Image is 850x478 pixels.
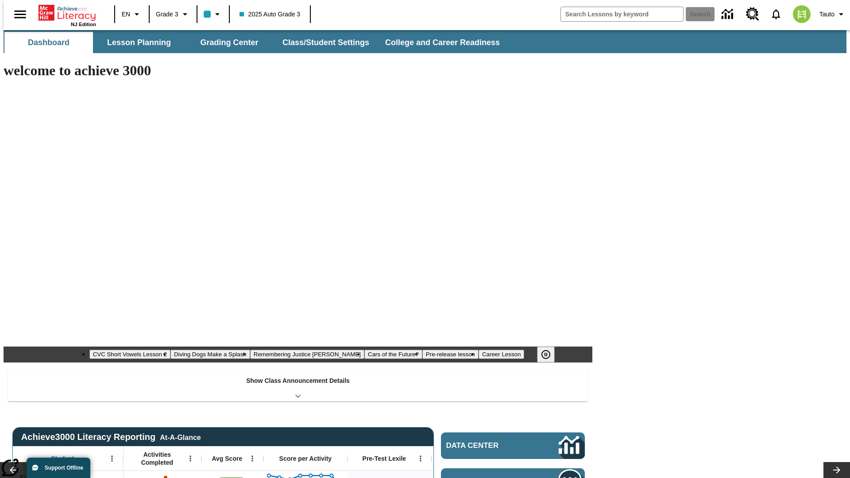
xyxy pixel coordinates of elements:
[364,350,422,359] button: Slide 4 Cars of the Future?
[279,455,332,463] span: Score per Activity
[89,350,170,359] button: Slide 1 CVC Short Vowels Lesson 2
[741,2,765,26] a: Resource Center, Will open in new tab
[793,5,811,23] img: avatar image
[184,452,197,465] button: Open Menu
[185,32,274,53] button: Grading Center
[51,455,74,463] span: Student
[8,371,588,401] div: Show Class Announcement Details
[363,455,406,463] span: Pre-Test Lexile
[246,376,350,385] p: Show Class Announcement Details
[212,455,242,463] span: Avg Score
[716,2,741,27] a: Data Center
[422,350,479,359] button: Slide 5 Pre-release lesson
[561,7,683,21] input: search field
[39,3,96,27] div: Home
[378,32,507,53] button: College and Career Readiness
[4,30,846,53] div: SubNavbar
[275,32,376,53] button: Class/Student Settings
[156,10,178,19] span: Grade 3
[246,452,259,465] button: Open Menu
[816,6,850,22] button: Profile/Settings
[45,465,83,471] span: Support Offline
[250,350,364,359] button: Slide 3 Remembering Justice O'Connor
[21,432,201,442] span: Achieve3000 Literacy Reporting
[160,432,201,442] div: At-A-Glance
[240,10,301,19] span: 2025 Auto Grade 3
[414,452,427,465] button: Open Menu
[170,350,250,359] button: Slide 2 Diving Dogs Make a Splash
[200,6,226,22] button: Class color is light blue. Change class color
[4,62,592,79] h1: welcome to achieve 3000
[819,10,835,19] span: Tauto
[27,458,90,478] button: Support Offline
[39,4,96,22] a: Home
[118,6,146,22] button: Language: EN, Select a language
[788,3,816,26] button: Select a new avatar
[823,462,850,478] button: Lesson carousel, Next
[7,1,33,27] button: Open side menu
[4,32,508,53] div: SubNavbar
[446,441,529,450] span: Data Center
[479,350,524,359] button: Slide 6 Career Lesson
[537,347,555,362] button: Pause
[765,3,788,26] a: Notifications
[71,22,96,27] span: NJ Edition
[4,32,93,53] button: Dashboard
[128,451,186,466] span: Activities Completed
[122,10,130,19] span: EN
[537,347,564,362] div: Pause
[95,32,183,53] button: Lesson Planning
[441,432,585,459] a: Data Center
[105,452,119,465] button: Open Menu
[152,6,194,22] button: Grade: Grade 3, Select a grade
